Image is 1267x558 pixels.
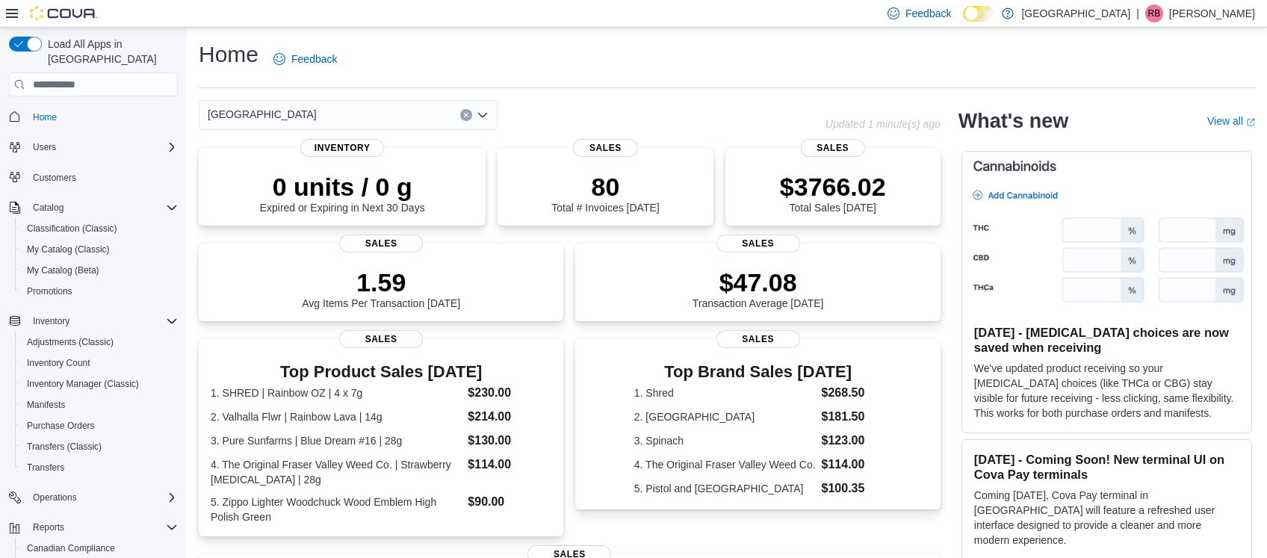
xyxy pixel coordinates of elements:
span: Inventory [300,139,384,157]
span: Operations [33,492,77,503]
a: Manifests [21,396,71,414]
p: 0 units / 0 g [260,172,425,202]
span: Classification (Classic) [21,220,178,238]
span: Purchase Orders [21,417,178,435]
button: Clear input [460,109,472,121]
div: Total # Invoices [DATE] [551,172,659,214]
button: Operations [3,487,184,508]
p: Coming [DATE], Cova Pay terminal in [GEOGRAPHIC_DATA] will feature a refreshed user interface des... [974,488,1239,548]
p: [GEOGRAPHIC_DATA] [1021,4,1130,22]
a: Customers [27,169,82,187]
dd: $268.50 [822,384,882,402]
dt: 1. SHRED | Rainbow OZ | 4 x 7g [211,385,462,400]
h3: Top Brand Sales [DATE] [634,363,882,381]
p: | [1136,4,1139,22]
a: Feedback [267,44,343,74]
dt: 3. Spinach [634,433,816,448]
button: Inventory Count [15,353,184,373]
button: Classification (Classic) [15,218,184,239]
span: Adjustments (Classic) [27,336,114,348]
span: Transfers [21,459,178,477]
span: Customers [33,172,76,184]
dd: $130.00 [468,432,551,450]
button: Reports [3,517,184,538]
dt: 5. Zippo Lighter Woodchuck Wood Emblem High Polish Green [211,495,462,524]
span: Purchase Orders [27,420,95,432]
p: $3766.02 [780,172,886,202]
a: Transfers [21,459,70,477]
span: Operations [27,489,178,506]
span: Adjustments (Classic) [21,333,178,351]
a: View allExternal link [1207,115,1255,127]
p: Updated 1 minute(s) ago [825,118,941,130]
button: Adjustments (Classic) [15,332,184,353]
button: Reports [27,518,70,536]
span: Manifests [21,396,178,414]
button: Inventory [3,311,184,332]
p: 80 [551,172,659,202]
dd: $181.50 [822,408,882,426]
span: Sales [339,235,423,252]
button: Users [3,137,184,158]
span: Transfers [27,462,64,474]
button: Catalog [3,197,184,218]
span: Customers [27,168,178,187]
span: My Catalog (Classic) [21,241,178,258]
a: Adjustments (Classic) [21,333,120,351]
dd: $214.00 [468,408,551,426]
button: My Catalog (Beta) [15,260,184,281]
span: Feedback [905,6,951,21]
span: Home [33,111,57,123]
dt: 4. The Original Fraser Valley Weed Co. | Strawberry [MEDICAL_DATA] | 28g [211,457,462,487]
span: Inventory Manager (Classic) [21,375,178,393]
a: Transfers (Classic) [21,438,108,456]
button: Inventory Manager (Classic) [15,373,184,394]
dt: 2. [GEOGRAPHIC_DATA] [634,409,816,424]
dd: $90.00 [468,493,551,511]
span: Users [27,138,178,156]
a: Purchase Orders [21,417,101,435]
div: Avg Items Per Transaction [DATE] [302,267,460,309]
span: My Catalog (Beta) [21,261,178,279]
span: Inventory Count [27,357,90,369]
span: Users [33,141,56,153]
a: Inventory Manager (Classic) [21,375,145,393]
button: Catalog [27,199,69,217]
span: Transfers (Classic) [21,438,178,456]
span: Sales [716,330,800,348]
span: Transfers (Classic) [27,441,102,453]
span: [GEOGRAPHIC_DATA] [208,105,317,123]
span: Sales [573,139,637,157]
span: Inventory Count [21,354,178,372]
span: Feedback [291,52,337,66]
p: [PERSON_NAME] [1169,4,1255,22]
button: My Catalog (Classic) [15,239,184,260]
dt: 5. Pistol and [GEOGRAPHIC_DATA] [634,481,816,496]
dt: 4. The Original Fraser Valley Weed Co. [634,457,816,472]
dd: $114.00 [822,456,882,474]
span: My Catalog (Beta) [27,264,99,276]
span: Canadian Compliance [27,542,115,554]
p: We've updated product receiving so your [MEDICAL_DATA] choices (like THCa or CBG) stay visible fo... [974,361,1239,421]
dt: 3. Pure Sunfarms | Blue Dream #16 | 28g [211,433,462,448]
span: Reports [27,518,178,536]
span: Home [27,107,178,125]
p: 1.59 [302,267,460,297]
span: Promotions [27,285,72,297]
span: Promotions [21,282,178,300]
button: Inventory [27,312,75,330]
input: Dark Mode [963,6,994,22]
span: Sales [716,235,800,252]
span: RB [1148,4,1161,22]
div: Transaction Average [DATE] [693,267,824,309]
h3: [DATE] - [MEDICAL_DATA] choices are now saved when receiving [974,325,1239,355]
img: Cova [30,6,97,21]
span: Catalog [33,202,63,214]
h3: [DATE] - Coming Soon! New terminal UI on Cova Pay terminals [974,452,1239,482]
button: Customers [3,167,184,188]
button: Users [27,138,62,156]
a: Classification (Classic) [21,220,123,238]
button: Transfers (Classic) [15,436,184,457]
button: Open list of options [477,109,489,121]
a: My Catalog (Classic) [21,241,116,258]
